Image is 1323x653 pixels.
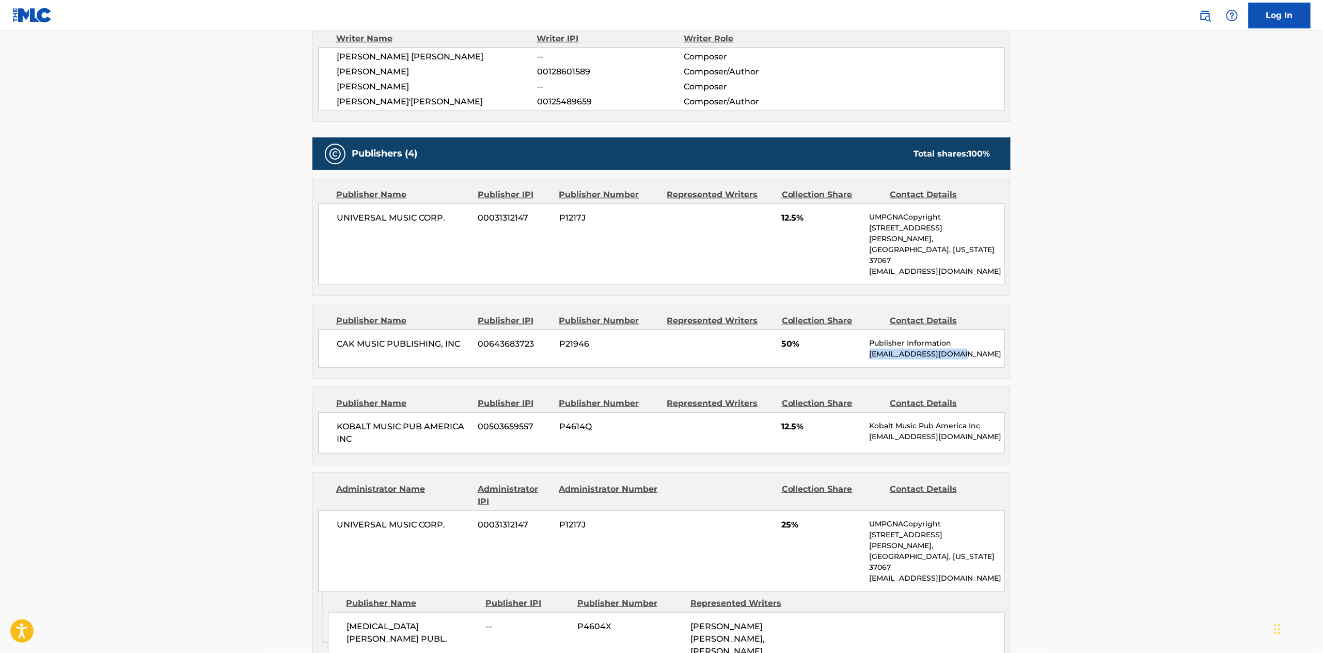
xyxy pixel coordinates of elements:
div: Represented Writers [667,315,774,327]
div: Publisher Name [346,597,478,610]
span: P1217J [559,212,659,224]
div: Writer Name [336,33,537,45]
div: Contact Details [890,397,990,410]
p: [GEOGRAPHIC_DATA], [US_STATE] 37067 [870,551,1004,573]
div: Represented Writers [667,189,774,201]
h5: Publishers (4) [352,148,417,160]
div: Publisher IPI [478,189,551,201]
span: 00031312147 [478,519,552,531]
div: Administrator Name [336,483,470,508]
img: help [1226,9,1238,22]
span: [PERSON_NAME] [PERSON_NAME] [337,51,537,63]
img: search [1199,9,1211,22]
div: Collection Share [782,483,882,508]
span: UNIVERSAL MUSIC CORP. [337,519,470,531]
span: P1217J [559,519,659,531]
div: Drag [1274,614,1281,645]
span: P21946 [559,338,659,350]
span: 00031312147 [478,212,552,224]
iframe: Chat Widget [1271,603,1323,653]
div: Publisher Number [559,315,659,327]
span: CAK MUSIC PUBLISHING, INC [337,338,470,350]
div: Writer Role [684,33,817,45]
div: Represented Writers [690,597,796,610]
p: Publisher Information [870,338,1004,349]
a: Public Search [1195,5,1216,26]
p: UMPGNACopyright [870,212,1004,223]
span: 00503659557 [478,421,552,433]
p: [EMAIL_ADDRESS][DOMAIN_NAME] [870,573,1004,584]
span: Composer [684,51,817,63]
p: [EMAIL_ADDRESS][DOMAIN_NAME] [870,266,1004,277]
div: Publisher Name [336,189,470,201]
p: [STREET_ADDRESS][PERSON_NAME], [870,223,1004,244]
span: 100 % [968,149,990,159]
div: Collection Share [782,397,882,410]
span: [PERSON_NAME]'[PERSON_NAME] [337,96,537,108]
span: 00128601589 [537,66,684,78]
a: Log In [1249,3,1311,28]
span: 12.5% [782,421,862,433]
div: Publisher Name [336,315,470,327]
span: 00643683723 [478,338,552,350]
div: Collection Share [782,315,882,327]
span: 25% [782,519,862,531]
span: [PERSON_NAME] [337,81,537,93]
span: UNIVERSAL MUSIC CORP. [337,212,470,224]
img: Publishers [329,148,341,160]
div: Contact Details [890,189,990,201]
span: Composer/Author [684,96,817,108]
div: Total shares: [913,148,990,160]
p: Kobalt Music Pub America Inc [870,421,1004,431]
p: UMPGNACopyright [870,519,1004,530]
p: [EMAIL_ADDRESS][DOMAIN_NAME] [870,349,1004,360]
span: KOBALT MUSIC PUB AMERICA INC [337,421,470,445]
div: Contact Details [890,315,990,327]
div: Publisher Number [559,397,659,410]
div: Contact Details [890,483,990,508]
span: -- [537,81,684,93]
div: Writer IPI [537,33,684,45]
div: Represented Writers [667,397,774,410]
div: Collection Share [782,189,882,201]
span: -- [537,51,684,63]
span: P4604X [577,620,683,633]
p: [EMAIL_ADDRESS][DOMAIN_NAME] [870,431,1004,442]
span: 50% [782,338,862,350]
span: Composer [684,81,817,93]
img: MLC Logo [12,8,52,23]
span: [PERSON_NAME] [337,66,537,78]
div: Administrator Number [559,483,659,508]
p: [STREET_ADDRESS][PERSON_NAME], [870,530,1004,551]
div: Publisher IPI [478,315,551,327]
div: Administrator IPI [478,483,551,508]
div: Publisher Name [336,397,470,410]
span: Composer/Author [684,66,817,78]
div: Publisher IPI [478,397,551,410]
span: [MEDICAL_DATA][PERSON_NAME] PUBL. [346,620,478,645]
span: -- [486,620,570,633]
div: Help [1222,5,1242,26]
div: Publisher Number [559,189,659,201]
p: [GEOGRAPHIC_DATA], [US_STATE] 37067 [870,244,1004,266]
span: 12.5% [782,212,862,224]
div: Publisher IPI [485,597,570,610]
span: P4614Q [559,421,659,433]
div: Publisher Number [577,597,683,610]
span: 00125489659 [537,96,684,108]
